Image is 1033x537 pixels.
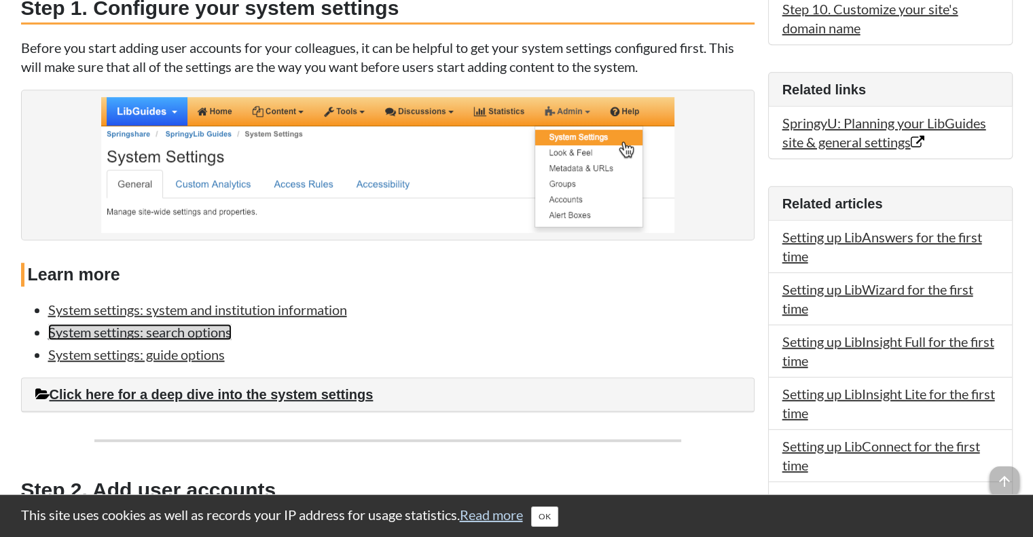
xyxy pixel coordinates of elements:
span: arrow_upward [990,466,1019,496]
a: Setting up LibInsight Lite for the first time [782,386,995,421]
a: System settings: search options [48,324,232,340]
span: Related articles [782,196,883,211]
a: System settings: system and institution information [48,301,347,318]
div: This site uses cookies as well as records your IP address for usage statistics. [7,505,1026,527]
a: Setting up LibWizard for the first time [782,281,973,316]
h4: Learn more [21,263,755,286]
p: Before you start adding user accounts for your colleagues, it can be helpful to get your system s... [21,38,755,76]
h3: Step 2. Add user accounts [21,476,755,506]
a: Read more [460,506,523,523]
span: Related links [782,82,866,97]
a: SpringyU: Planning your LibGuides site & general settings [782,115,986,150]
img: The System Settings page [101,97,674,233]
a: Setting up LibConnect for the first time [782,438,980,473]
a: Step 10. Customize your site's domain name [782,1,958,36]
button: Close [531,506,558,527]
a: Setting up LibAnswers for the first time [782,229,982,264]
a: Click here for a deep dive into the system settings [35,387,374,402]
a: System settings: guide options [48,346,225,363]
a: arrow_upward [990,468,1019,484]
a: Setting up LibInsight Full for the first time [782,333,994,369]
a: Setting up LibCal for the first time [782,490,979,506]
